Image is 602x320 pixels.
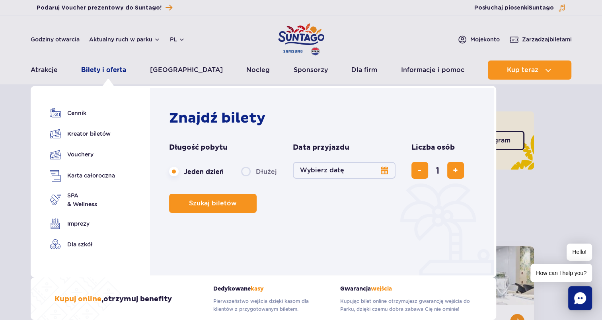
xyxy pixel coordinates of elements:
a: Informacje i pomoc [401,60,464,80]
button: Kup teraz [488,60,571,80]
a: Dla firm [351,60,377,80]
span: wejścia [371,285,392,292]
span: Hello! [567,244,592,261]
a: Sponsorzy [294,60,328,80]
span: Długość pobytu [169,143,228,152]
span: Zarządzaj biletami [522,35,572,43]
form: Planowanie wizyty w Park of Poland [169,143,479,213]
a: Dla szkół [50,239,115,250]
a: SPA& Wellness [50,191,115,209]
a: Kreator biletów [50,128,115,139]
a: Karta całoroczna [50,170,115,181]
strong: Gwarancja [340,285,472,292]
h2: Znajdź bilety [169,109,479,127]
a: Zarządzajbiletami [509,35,572,44]
span: Liczba osób [411,143,455,152]
button: Aktualny ruch w parku [89,36,160,43]
span: Kupuj online [55,295,101,304]
a: Cennik [50,107,115,119]
span: Szukaj biletów [189,200,237,207]
h3: , otrzymuj benefity [55,295,172,304]
a: Godziny otwarcia [31,35,80,43]
div: Chat [568,286,592,310]
a: Imprezy [50,218,115,229]
a: Atrakcje [31,60,58,80]
label: Dłużej [241,163,277,180]
span: kasy [251,285,264,292]
strong: Dedykowane [213,285,328,292]
a: Mojekonto [458,35,500,44]
a: Bilety i oferta [81,60,126,80]
label: Jeden dzień [169,163,224,180]
button: dodaj bilet [447,162,464,179]
button: pl [170,35,185,43]
p: Kupując bilet online otrzymujesz gwarancję wejścia do Parku, dzięki czemu dobra zabawa Cię nie om... [340,297,472,313]
span: Kup teraz [507,66,538,74]
a: [GEOGRAPHIC_DATA] [150,60,223,80]
a: Nocleg [246,60,270,80]
span: How can I help you? [530,264,592,282]
button: Wybierz datę [293,162,395,179]
span: Moje konto [470,35,500,43]
span: Data przyjazdu [293,143,349,152]
button: usuń bilet [411,162,428,179]
span: SPA & Wellness [67,191,97,209]
input: liczba biletów [428,161,447,180]
a: Vouchery [50,149,115,160]
p: Pierwszeństwo wejścia dzięki kasom dla klientów z przygotowanym biletem. [213,297,328,313]
button: Szukaj biletów [169,194,257,213]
